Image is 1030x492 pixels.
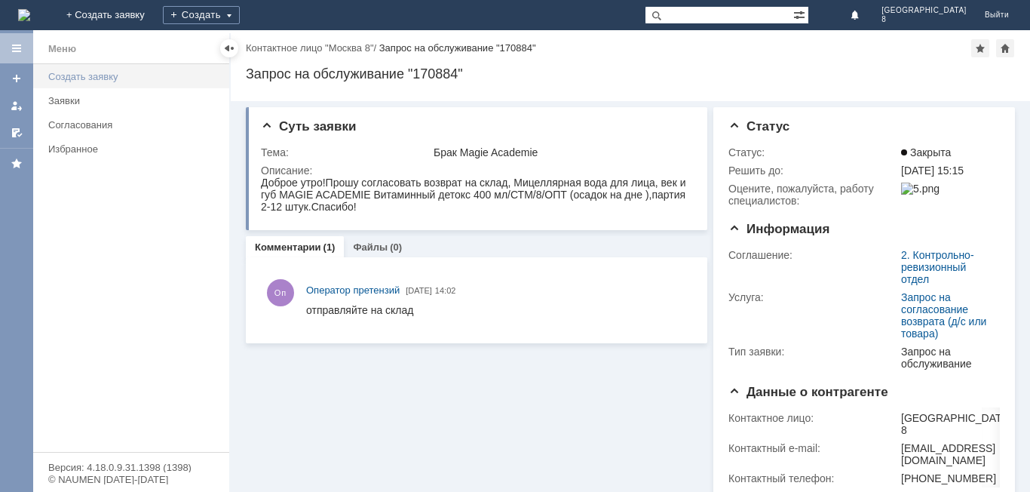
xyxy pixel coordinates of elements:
[728,146,898,158] div: Статус:
[435,286,456,295] span: 14:02
[246,66,1015,81] div: Запрос на обслуживание "170884"
[901,249,974,285] a: 2. Контрольно-ревизионный отдел
[18,9,30,21] a: Перейти на домашнюю страницу
[728,222,829,236] span: Информация
[406,286,432,295] span: [DATE]
[728,472,898,484] div: Контактный телефон:
[5,66,29,91] a: Создать заявку
[971,39,989,57] div: Добавить в избранное
[881,6,967,15] span: [GEOGRAPHIC_DATA]
[901,442,1011,466] div: [EMAIL_ADDRESS][DOMAIN_NAME]
[728,412,898,424] div: Контактное лицо:
[390,241,402,253] div: (0)
[42,65,226,88] a: Создать заявку
[793,7,808,21] span: Расширенный поиск
[48,143,204,155] div: Избранное
[901,472,1011,484] div: [PHONE_NUMBER]
[48,71,220,82] div: Создать заявку
[163,6,240,24] div: Создать
[5,94,29,118] a: Мои заявки
[901,412,1011,436] div: [GEOGRAPHIC_DATA] 8
[728,183,898,207] div: Oцените, пожалуйста, работу специалистов:
[353,241,388,253] a: Файлы
[48,475,214,484] div: © NAUMEN [DATE]-[DATE]
[261,165,691,177] div: Описание:
[48,119,220,131] div: Согласования
[306,284,400,296] span: Оператор претензий
[728,249,898,261] div: Соглашение:
[728,442,898,454] div: Контактный e-mail:
[728,385,888,399] span: Данные о контрагенте
[42,89,226,112] a: Заявки
[18,9,30,21] img: logo
[261,146,431,158] div: Тема:
[5,121,29,145] a: Мои согласования
[48,95,220,106] div: Заявки
[255,241,321,253] a: Комментарии
[379,42,536,54] div: Запрос на обслуживание "170884"
[728,165,898,177] div: Решить до:
[728,291,898,303] div: Услуга:
[434,146,688,158] div: Брак Magie Academie
[901,291,986,340] a: Запрос на согласование возврата (д/с или товара)
[728,119,789,134] span: Статус
[728,346,898,358] div: Тип заявки:
[220,39,238,57] div: Скрыть меню
[901,165,964,177] span: [DATE] 15:15
[306,283,400,298] a: Оператор претензий
[901,183,940,195] img: 5.png
[246,42,374,54] a: Контактное лицо "Москва 8"
[881,15,967,24] span: 8
[42,113,226,137] a: Согласования
[48,463,214,472] div: Версия: 4.18.0.9.31.1398 (1398)
[901,346,994,370] div: Запрос на обслуживание
[261,119,356,134] span: Суть заявки
[996,39,1014,57] div: Сделать домашней страницей
[48,40,76,58] div: Меню
[901,146,951,158] span: Закрыта
[323,241,336,253] div: (1)
[246,42,379,54] div: /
